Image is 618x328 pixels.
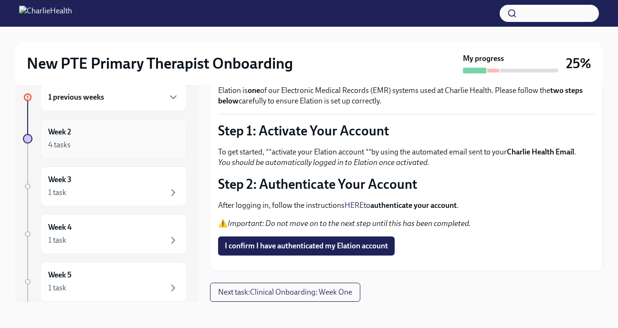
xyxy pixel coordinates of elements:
h6: Week 2 [48,127,71,137]
div: 1 task [48,283,66,293]
strong: My progress [463,53,504,64]
em: You should be automatically logged in to Elation once activated. [218,158,429,167]
button: I confirm I have authenticated my Elation account [218,236,395,256]
em: Important: Do not move on to the next step until this has been completed. [228,219,471,228]
p: After logging in, follow the instructions to . [218,200,595,211]
h6: Week 4 [48,222,72,233]
h2: New PTE Primary Therapist Onboarding [27,54,293,73]
h6: Week 5 [48,270,72,280]
p: Elation is of our Electronic Medical Records (EMR) systems used at Charlie Health. Please follow ... [218,85,595,106]
h6: Week 3 [48,174,72,185]
div: 1 previous weeks [40,83,187,111]
span: I confirm I have authenticated my Elation account [225,241,388,251]
p: Step 1: Activate Your Account [218,122,595,139]
a: HERE [345,201,364,210]
strong: Charlie Health Email [507,147,574,156]
span: Next task : Clinical Onboarding: Week One [218,287,352,297]
p: To get started, **activate your Elation account **by using the automated email sent to your . [218,147,595,168]
div: 1 task [48,187,66,198]
strong: authenticate your account [370,201,457,210]
h3: 25% [566,55,591,72]
a: Week 51 task [23,262,187,302]
button: Next task:Clinical Onboarding: Week One [210,283,360,302]
a: Week 31 task [23,166,187,206]
a: Week 41 task [23,214,187,254]
strong: one [248,86,260,95]
div: 1 task [48,235,66,246]
img: CharlieHealth [19,6,72,21]
p: ⚠️ [218,218,595,229]
p: Step 2: Authenticate Your Account [218,175,595,193]
h6: 1 previous weeks [48,92,104,102]
div: 4 tasks [48,140,71,150]
a: Week 24 tasks [23,119,187,159]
